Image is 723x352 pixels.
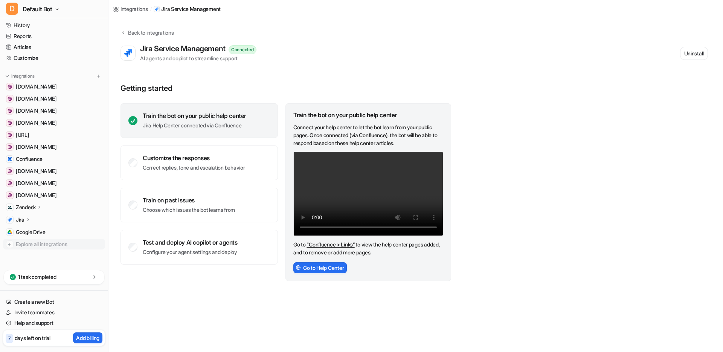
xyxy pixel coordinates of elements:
span: D [6,3,18,15]
a: Help and support [3,318,105,328]
a: “Confluence > Links” [307,241,354,248]
a: dashboard.eesel.ai[URL] [3,130,105,140]
a: devmgmtapp0-yah.oncentrl.net[DOMAIN_NAME] [3,190,105,200]
a: Articles [3,42,105,52]
p: Go to to view the help center pages added, and to remove or add more pages. [293,240,443,256]
p: 1 task completed [18,273,56,281]
div: Train the bot on your public help center [143,112,246,119]
img: devmgmt.oncentrl.net [8,145,12,149]
a: Jira Service Management [154,5,221,13]
img: explore all integrations [6,240,14,248]
div: Integrations [120,5,148,13]
a: Explore all integrations [3,239,105,249]
img: www.synthesia.io [8,96,12,101]
a: Google DriveGoogle Drive [3,227,105,237]
p: Jira Service Management [161,5,221,13]
img: mailtrap.io [8,121,12,125]
span: / [150,6,152,12]
div: Back to integrations [126,29,174,37]
img: expand menu [5,73,10,79]
p: Zendesk [16,204,36,211]
p: Choose which issues the bot learns from [143,206,235,214]
div: Customize the responses [143,154,245,162]
span: Confluence [16,155,43,163]
a: ConfluenceConfluence [3,154,105,164]
p: Integrations [11,73,35,79]
button: Add billing [73,332,102,343]
span: [URL] [16,131,29,139]
img: menu_add.svg [96,73,101,79]
div: Train on past issues [143,196,235,204]
img: home.atlassian.com [8,109,12,113]
a: Invite teammates [3,307,105,318]
a: www.synthesia.io[DOMAIN_NAME] [3,93,105,104]
img: Zendesk [8,205,12,210]
img: Confluence [8,157,12,161]
p: days left on trial [15,334,50,342]
span: Google Drive [16,228,46,236]
button: Go to Help Center [293,262,347,273]
img: mail.google.com [8,84,12,89]
p: Jira Help Center connected via Confluence [143,122,246,129]
button: Uninstall [680,47,708,60]
p: Jira [16,216,24,223]
button: Integrations [3,72,37,80]
a: Reports [3,31,105,41]
span: [DOMAIN_NAME] [16,95,56,103]
button: Back to integrations [120,29,174,44]
img: app.sendgrid.com [8,169,12,173]
span: Default Bot [23,4,52,14]
img: Jira [8,217,12,222]
img: devmgmtapp0-yah.oncentrl.net [8,193,12,197]
a: Integrations [113,5,148,13]
div: Connected [229,45,256,54]
a: Create a new Bot [3,297,105,307]
a: home.atlassian.com[DOMAIN_NAME] [3,106,105,116]
p: Getting started [120,84,452,93]
span: [DOMAIN_NAME] [16,107,56,115]
span: [DOMAIN_NAME] [16,83,56,90]
img: dashboard.eesel.ai [8,133,12,137]
img: Google Drive [8,230,12,234]
a: mail.google.com[DOMAIN_NAME] [3,81,105,92]
a: Customize [3,53,105,63]
a: History [3,20,105,31]
span: [DOMAIN_NAME] [16,191,56,199]
a: mailtrap.io[DOMAIN_NAME] [3,118,105,128]
img: HelpCenterIcon [296,265,301,270]
div: AI agents and copilot to streamline support [140,54,256,62]
p: 7 [8,335,11,342]
div: Train the bot on your public help center [293,111,443,119]
p: Configure your agent settings and deploy [143,248,238,256]
a: devmgmt.oncentrl.net[DOMAIN_NAME] [3,142,105,152]
div: Jira Service Management [140,44,229,53]
span: [DOMAIN_NAME] [16,167,56,175]
a: id.atlassian.com[DOMAIN_NAME] [3,178,105,188]
p: Connect your help center to let the bot learn from your public pages. Once connected (via Conflue... [293,123,443,147]
span: [DOMAIN_NAME] [16,119,56,127]
img: id.atlassian.com [8,181,12,185]
p: Correct replies, tone and escalation behavior [143,164,245,171]
span: [DOMAIN_NAME] [16,179,56,187]
span: Explore all integrations [16,238,102,250]
span: [DOMAIN_NAME] [16,143,56,151]
video: Your browser does not support the video tag. [293,152,443,236]
p: Add billing [76,334,99,342]
div: Test and deploy AI copilot or agents [143,239,238,246]
a: app.sendgrid.com[DOMAIN_NAME] [3,166,105,176]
